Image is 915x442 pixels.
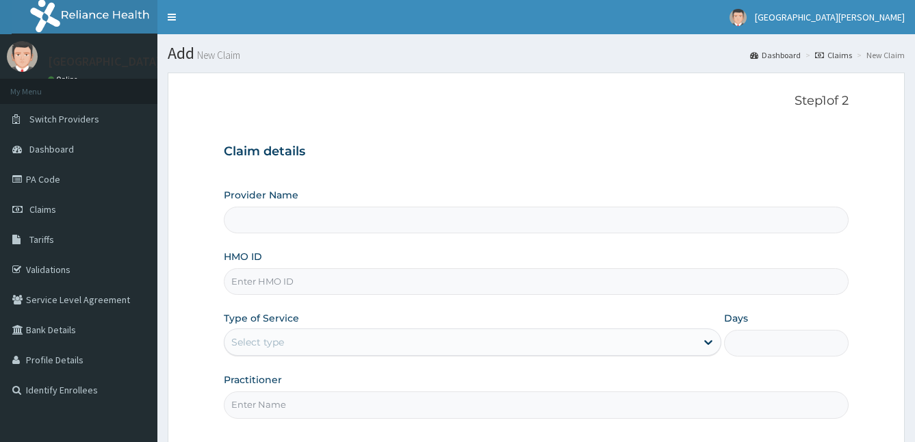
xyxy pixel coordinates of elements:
[224,268,849,295] input: Enter HMO ID
[224,373,282,387] label: Practitioner
[724,311,748,325] label: Days
[755,11,905,23] span: [GEOGRAPHIC_DATA][PERSON_NAME]
[224,311,299,325] label: Type of Service
[48,75,81,84] a: Online
[224,391,849,418] input: Enter Name
[815,49,852,61] a: Claims
[224,94,849,109] p: Step 1 of 2
[224,188,298,202] label: Provider Name
[224,250,262,263] label: HMO ID
[231,335,284,349] div: Select type
[29,143,74,155] span: Dashboard
[730,9,747,26] img: User Image
[853,49,905,61] li: New Claim
[48,55,250,68] p: [GEOGRAPHIC_DATA][PERSON_NAME]
[168,44,905,62] h1: Add
[7,41,38,72] img: User Image
[29,203,56,216] span: Claims
[750,49,801,61] a: Dashboard
[29,113,99,125] span: Switch Providers
[224,144,849,159] h3: Claim details
[194,50,240,60] small: New Claim
[29,233,54,246] span: Tariffs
